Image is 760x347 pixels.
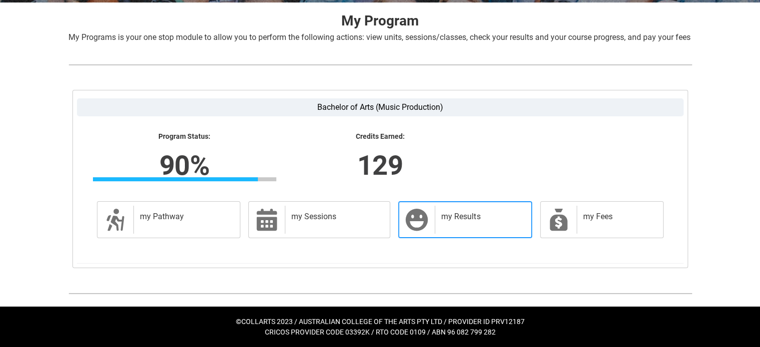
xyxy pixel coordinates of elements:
span: My Programs is your one stop module to allow you to perform the following actions: view units, se... [68,32,691,42]
span: Description of icon when needed [103,208,127,232]
h2: my Sessions [291,212,380,222]
span: My Payments [547,208,571,232]
label: Bachelor of Arts (Music Production) [77,98,684,116]
div: Progress Bar [93,177,276,181]
a: my Pathway [97,201,241,238]
a: my Sessions [248,201,390,238]
lightning-formatted-text: Program Status: [93,132,276,141]
strong: My Program [341,12,419,29]
h2: my Results [441,212,521,222]
img: REDU_GREY_LINE [68,59,692,70]
a: my Results [398,201,532,238]
lightning-formatted-number: 90% [28,145,340,186]
img: REDU_GREY_LINE [68,288,692,299]
a: my Fees [540,201,664,238]
h2: my Pathway [140,212,230,222]
lightning-formatted-number: 129 [224,145,536,186]
h2: my Fees [583,212,653,222]
lightning-formatted-text: Credits Earned: [288,132,472,141]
